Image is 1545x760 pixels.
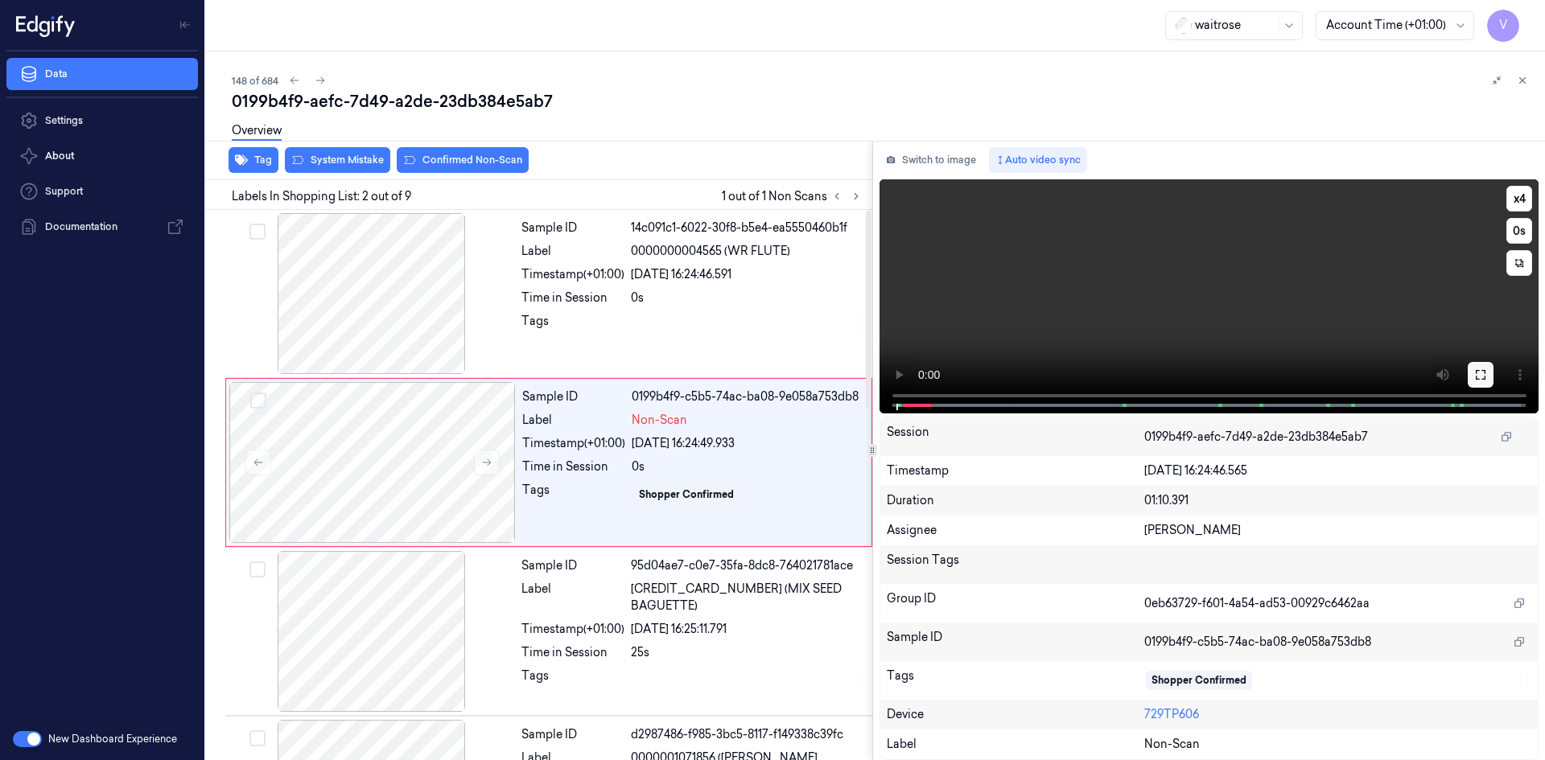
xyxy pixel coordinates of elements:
[249,561,266,577] button: Select row
[631,557,863,574] div: 95d04ae7-c0e7-35fa-8dc8-764021781ace
[887,522,1145,539] div: Assignee
[229,147,278,173] button: Tag
[250,392,266,409] button: Select row
[1144,706,1531,723] div: 729TP606
[1487,10,1519,42] button: V
[887,552,1145,577] div: Session Tags
[1144,429,1368,446] span: 0199b4f9-aefc-7d49-a2de-23db384e5ab7
[632,388,862,405] div: 0199b4f9-c5b5-74ac-ba08-9e058a753db8
[1144,634,1371,651] span: 0199b4f9-c5b5-74ac-ba08-9e058a753db8
[631,243,790,260] span: 0000000004565 (WR FLUTE)
[1144,595,1370,612] span: 0eb63729-f601-4a54-ad53-00929c6462aa
[521,668,624,693] div: Tags
[631,621,863,638] div: [DATE] 16:25:11.791
[1152,673,1246,688] div: Shopper Confirmed
[880,147,983,173] button: Switch to image
[232,90,1532,113] div: 0199b4f9-aefc-7d49-a2de-23db384e5ab7
[1144,462,1531,479] div: [DATE] 16:24:46.565
[6,211,198,243] a: Documentation
[887,590,1145,616] div: Group ID
[521,644,624,661] div: Time in Session
[522,435,625,452] div: Timestamp (+01:00)
[631,266,863,283] div: [DATE] 16:24:46.591
[232,74,278,88] span: 148 of 684
[232,188,411,205] span: Labels In Shopping List: 2 out of 9
[631,726,863,743] div: d2987486-f985-3bc5-8117-f149338c39fc
[172,12,198,38] button: Toggle Navigation
[522,458,625,475] div: Time in Session
[632,412,687,429] span: Non-Scan
[521,290,624,306] div: Time in Session
[887,462,1145,479] div: Timestamp
[887,736,1145,753] div: Label
[631,644,863,661] div: 25s
[631,290,863,306] div: 0s
[989,147,1087,173] button: Auto video sync
[887,629,1145,655] div: Sample ID
[285,147,390,173] button: System Mistake
[522,388,625,405] div: Sample ID
[521,220,624,236] div: Sample ID
[722,187,866,206] span: 1 out of 1 Non Scans
[249,224,266,240] button: Select row
[1144,492,1531,509] div: 01:10.391
[521,313,624,339] div: Tags
[1144,736,1200,753] span: Non-Scan
[522,482,625,507] div: Tags
[249,730,266,746] button: Select row
[887,424,1145,450] div: Session
[521,726,624,743] div: Sample ID
[887,668,1145,693] div: Tags
[6,105,198,137] a: Settings
[6,175,198,207] a: Support
[1506,218,1532,244] button: 0s
[521,266,624,283] div: Timestamp (+01:00)
[521,581,624,614] div: Label
[521,621,624,638] div: Timestamp (+01:00)
[631,220,863,236] div: 14c091c1-6022-30f8-b5e4-ea5550460b1f
[632,458,862,475] div: 0s
[232,122,282,141] a: Overview
[397,147,529,173] button: Confirmed Non-Scan
[6,140,198,172] button: About
[639,487,734,502] div: Shopper Confirmed
[521,243,624,260] div: Label
[522,412,625,429] div: Label
[1144,522,1531,539] div: [PERSON_NAME]
[632,435,862,452] div: [DATE] 16:24:49.933
[521,557,624,574] div: Sample ID
[887,492,1145,509] div: Duration
[631,581,863,614] span: [CREDIT_CARD_NUMBER] (MIX SEED BAGUETTE)
[887,706,1145,723] div: Device
[1506,186,1532,212] button: x4
[6,58,198,90] a: Data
